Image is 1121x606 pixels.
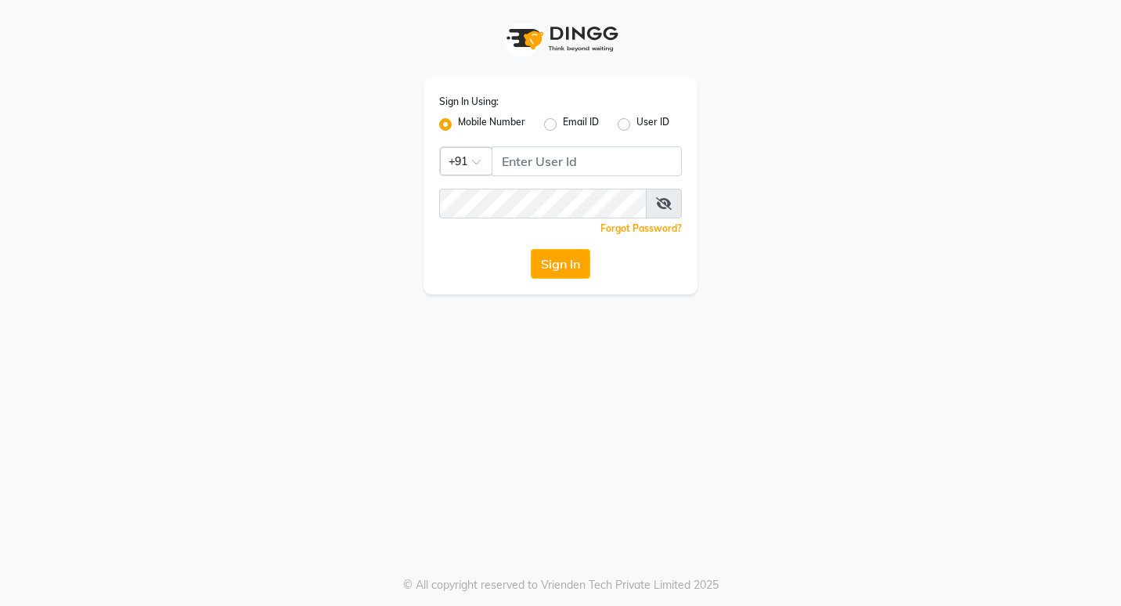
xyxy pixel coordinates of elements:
input: Username [439,189,647,218]
button: Sign In [531,249,590,279]
label: Email ID [563,115,599,134]
input: Username [492,146,682,176]
label: Sign In Using: [439,95,499,109]
label: User ID [636,115,669,134]
a: Forgot Password? [600,222,682,234]
label: Mobile Number [458,115,525,134]
img: logo1.svg [498,16,623,62]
